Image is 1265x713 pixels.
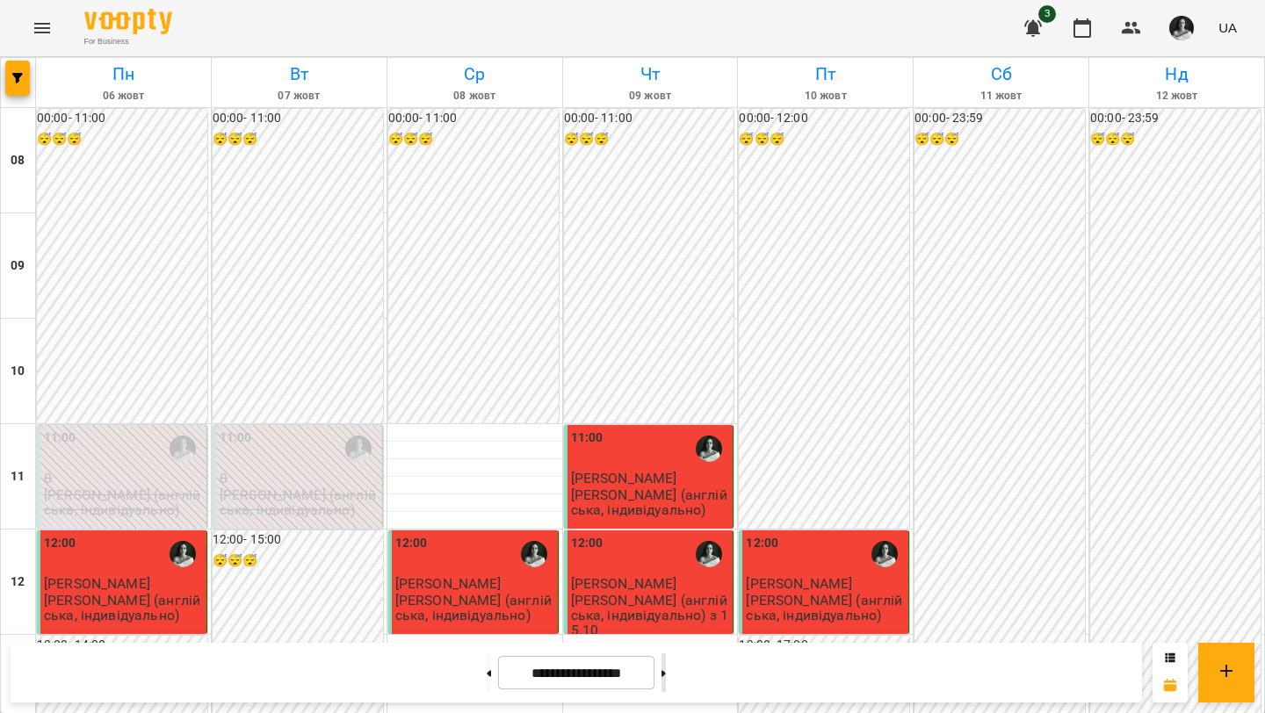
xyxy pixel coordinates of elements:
[916,61,1086,88] h6: Сб
[37,109,207,128] h6: 00:00 - 11:00
[44,534,76,553] label: 12:00
[1218,18,1237,37] span: UA
[84,9,172,34] img: Voopty Logo
[566,88,735,104] h6: 09 жовт
[696,436,722,462] img: Ольга Гелівер (а)
[1211,11,1244,44] button: UA
[220,487,379,518] p: [PERSON_NAME] (англійська, індивідуально)
[564,109,734,128] h6: 00:00 - 11:00
[170,436,196,462] img: Ольга Гелівер (а)
[220,429,252,448] label: 11:00
[696,541,722,567] img: Ольга Гелівер (а)
[39,88,208,104] h6: 06 жовт
[741,88,910,104] h6: 10 жовт
[914,109,1085,128] h6: 00:00 - 23:59
[44,471,203,486] p: 0
[739,130,909,149] h6: 😴😴😴
[11,362,25,381] h6: 10
[566,61,735,88] h6: Чт
[571,575,677,592] span: [PERSON_NAME]
[739,109,909,128] h6: 00:00 - 12:00
[1092,61,1261,88] h6: Нд
[1090,109,1261,128] h6: 00:00 - 23:59
[388,109,559,128] h6: 00:00 - 11:00
[390,88,560,104] h6: 08 жовт
[746,575,852,592] span: [PERSON_NAME]
[1169,16,1194,40] img: cdfe8070fd8d32b0b250b072b9a46113.JPG
[1092,88,1261,104] h6: 12 жовт
[44,593,203,623] p: [PERSON_NAME] (англійська, індивідуально)
[213,130,383,149] h6: 😴😴😴
[44,429,76,448] label: 11:00
[37,130,207,149] h6: 😴😴😴
[395,534,428,553] label: 12:00
[39,61,208,88] h6: Пн
[571,470,677,486] span: [PERSON_NAME]
[170,541,196,567] img: Ольга Гелівер (а)
[914,130,1085,149] h6: 😴😴😴
[345,436,372,462] img: Ольга Гелівер (а)
[564,130,734,149] h6: 😴😴😴
[746,593,905,623] p: [PERSON_NAME] (англійська, індивідуально)
[1038,5,1056,23] span: 3
[571,487,730,518] p: [PERSON_NAME] (англійська, індивідуально)
[44,487,203,518] p: [PERSON_NAME] (англійська, індивідуально)
[44,575,150,592] span: [PERSON_NAME]
[214,88,384,104] h6: 07 жовт
[871,541,898,567] img: Ольга Гелівер (а)
[21,7,63,49] button: Menu
[11,467,25,486] h6: 11
[521,541,547,567] img: Ольга Гелівер (а)
[11,256,25,276] h6: 09
[11,573,25,592] h6: 12
[388,130,559,149] h6: 😴😴😴
[390,61,560,88] h6: Ср
[213,530,383,550] h6: 12:00 - 15:00
[395,575,502,592] span: [PERSON_NAME]
[213,551,383,571] h6: 😴😴😴
[746,534,778,553] label: 12:00
[220,471,379,486] p: 0
[214,61,384,88] h6: Вт
[916,88,1086,104] h6: 11 жовт
[571,429,604,448] label: 11:00
[571,534,604,553] label: 12:00
[571,593,730,638] p: [PERSON_NAME] (англійська, індивідуально) з 15.10
[395,593,554,623] p: [PERSON_NAME] (англійська, індивідуально)
[741,61,910,88] h6: Пт
[1090,130,1261,149] h6: 😴😴😴
[11,151,25,170] h6: 08
[213,109,383,128] h6: 00:00 - 11:00
[84,36,172,47] span: For Business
